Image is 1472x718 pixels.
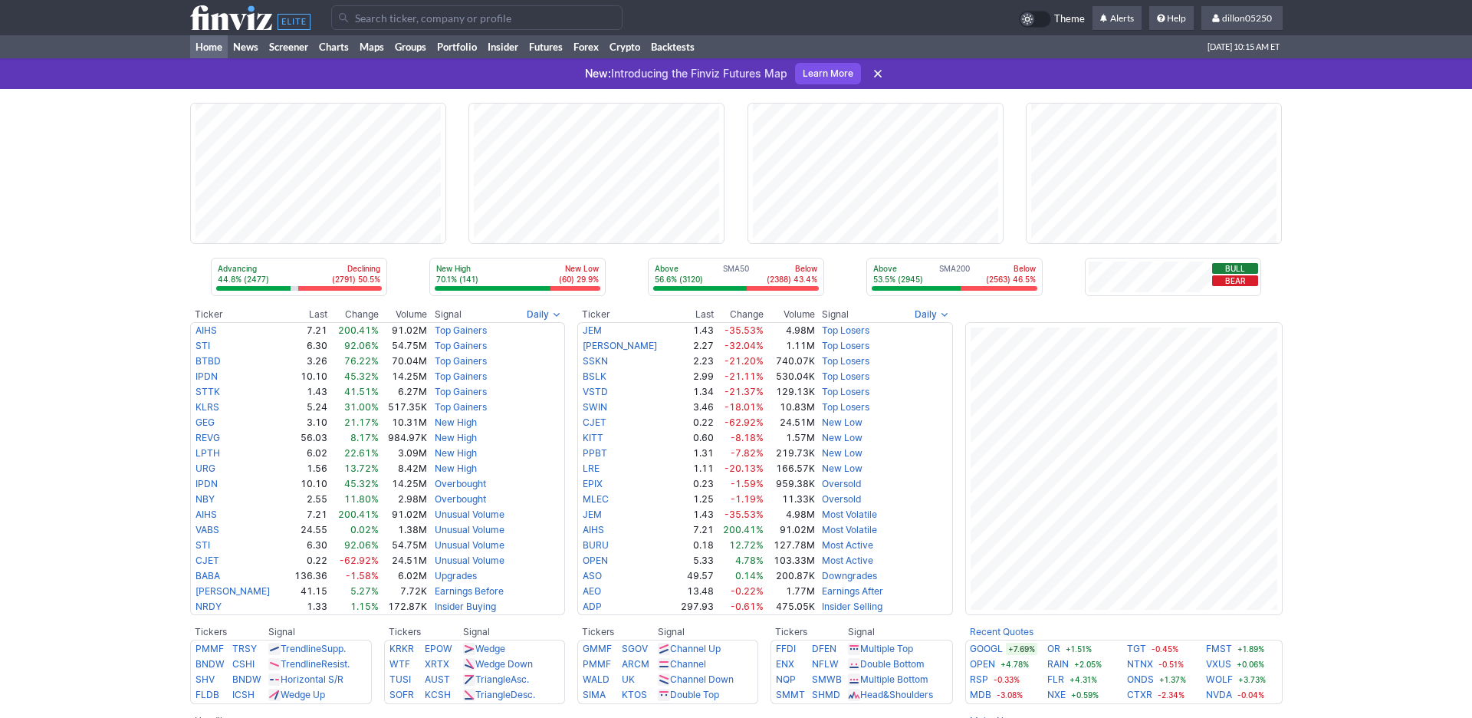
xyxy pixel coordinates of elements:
[195,340,210,351] a: STI
[379,369,429,384] td: 14.25M
[287,553,328,568] td: 0.22
[970,687,991,703] a: MDB
[281,658,321,670] span: Trendline
[812,674,842,685] a: SMWB
[764,553,816,568] td: 103.33M
[583,324,602,336] a: JEM
[195,524,219,535] a: VABS
[218,274,269,285] p: 44.8% (2477)
[673,354,715,369] td: 2.23
[389,643,414,654] a: KRKR
[338,509,379,520] span: 200.41%
[673,415,715,430] td: 0.22
[287,507,328,522] td: 7.21
[511,674,529,685] span: Asc.
[583,463,600,474] a: LRE
[583,555,608,566] a: OPEN
[379,553,429,568] td: 24.51M
[970,626,1033,637] b: Recent Quotes
[860,658,925,670] a: Double Bottom
[735,555,764,566] span: 4.78%
[655,274,703,285] p: 56.6% (3120)
[673,322,715,338] td: 1.43
[435,308,462,321] span: Signal
[389,689,414,700] a: SOFR
[729,539,764,551] span: 12.72%
[724,324,764,336] span: -35.53%
[764,476,816,492] td: 959.38K
[622,674,635,685] a: UK
[379,400,429,415] td: 517.35K
[822,478,861,489] a: Oversold
[332,263,380,274] p: Declining
[577,307,673,322] th: Ticker
[822,509,877,520] a: Most Volatile
[655,263,703,274] p: Above
[340,555,379,566] span: -62.92%
[350,432,379,443] span: 8.17%
[379,338,429,354] td: 54.75M
[1206,641,1232,657] a: FMST
[764,354,816,369] td: 740.07K
[344,417,379,428] span: 21.17%
[287,369,328,384] td: 10.10
[1212,263,1258,274] button: Bull
[860,689,933,700] a: Head&Shoulders
[583,674,609,685] a: WALD
[715,307,765,322] th: Change
[764,446,816,461] td: 219.73K
[379,307,429,322] th: Volume
[287,322,328,338] td: 7.21
[287,446,328,461] td: 6.02
[673,430,715,446] td: 0.60
[583,524,604,535] a: AIHS
[287,492,328,507] td: 2.55
[435,463,477,474] a: New High
[287,400,328,415] td: 5.24
[822,539,873,551] a: Most Active
[724,463,764,474] span: -20.13%
[435,478,486,489] a: Overbought
[435,493,486,505] a: Overbought
[1092,6,1142,31] a: Alerts
[195,478,218,489] a: IPDN
[344,447,379,459] span: 22.61%
[435,555,504,566] a: Unusual Volume
[822,493,861,505] a: Oversold
[190,307,287,322] th: Ticker
[195,324,217,336] a: AIHS
[795,63,861,84] a: Learn More
[986,263,1036,274] p: Below
[195,447,220,459] a: LPTH
[583,355,608,367] a: SSKN
[670,643,721,654] a: Channel Up
[432,35,482,58] a: Portfolio
[524,35,568,58] a: Futures
[822,417,863,428] a: New Low
[822,585,883,597] a: Earnings After
[970,672,988,687] a: RSP
[585,67,611,80] span: New:
[379,492,429,507] td: 2.98M
[568,35,604,58] a: Forex
[1206,672,1233,687] a: WOLF
[764,522,816,538] td: 91.02M
[986,274,1036,285] p: (2563) 46.5%
[822,524,877,535] a: Most Volatile
[287,338,328,354] td: 6.30
[425,689,451,700] a: KCSH
[1127,672,1154,687] a: ONDS
[379,384,429,400] td: 6.27M
[723,524,764,535] span: 200.41%
[344,355,379,367] span: 76.22%
[812,643,836,654] a: DFEN
[1127,641,1146,657] a: TGT
[764,307,816,322] th: Volume
[583,447,607,459] a: PPBT
[724,401,764,413] span: -18.01%
[822,601,882,612] a: Insider Selling
[435,432,477,443] a: New High
[646,35,700,58] a: Backtests
[767,263,817,274] p: Below
[195,570,220,581] a: BABA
